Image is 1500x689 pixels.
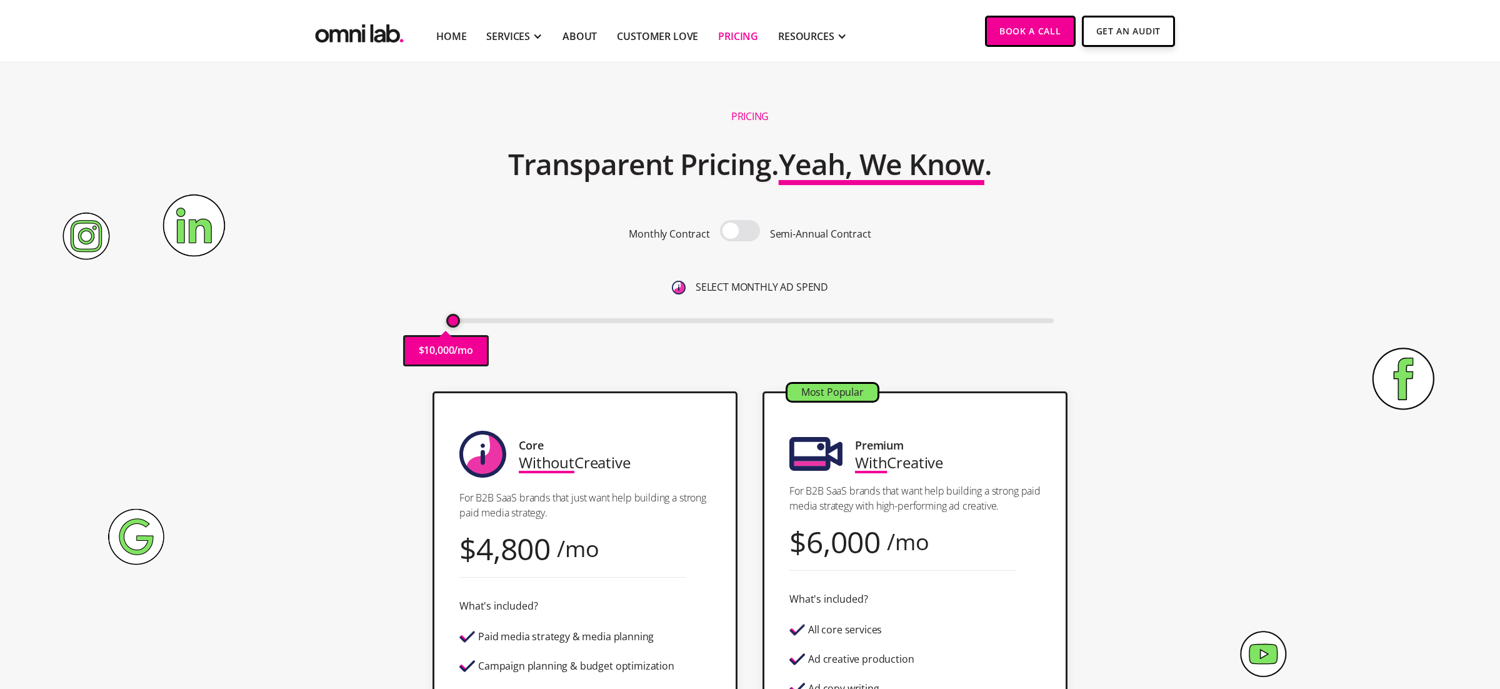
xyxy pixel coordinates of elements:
[806,533,881,550] div: 6,000
[459,598,537,615] div: What's included?
[787,384,877,401] div: Most Popular
[778,29,834,44] div: RESOURCES
[562,29,597,44] a: About
[478,661,674,671] div: Campaign planning & budget optimization
[855,437,904,454] div: Premium
[486,29,530,44] div: SERVICES
[459,540,476,557] div: $
[731,110,769,123] h1: Pricing
[696,279,828,296] p: SELECT MONTHLY AD SPEND
[770,226,871,243] p: Semi-Annual Contract
[887,533,929,550] div: /mo
[1276,545,1500,689] iframe: Chat Widget
[508,139,992,189] h2: Transparent Pricing. .
[419,342,424,359] p: $
[519,437,543,454] div: Core
[436,29,466,44] a: Home
[312,16,406,46] a: home
[789,483,1041,513] p: For B2B SaaS brands that want help building a strong paid media strategy with high-performing ad ...
[789,533,806,550] div: $
[519,454,631,471] div: Creative
[718,29,758,44] a: Pricing
[779,144,984,183] span: Yeah, We Know
[855,452,887,473] span: With
[672,281,686,294] img: 6410812402e99d19b372aa32_omni-nav-info.svg
[557,540,599,557] div: /mo
[617,29,698,44] a: Customer Love
[519,452,574,473] span: Without
[459,490,711,520] p: For B2B SaaS brands that just want help building a strong paid media strategy.
[855,454,943,471] div: Creative
[1082,16,1175,47] a: Get An Audit
[424,342,454,359] p: 10,000
[476,540,551,557] div: 4,800
[789,591,867,608] div: What's included?
[808,625,882,635] div: All core services
[454,342,473,359] p: /mo
[312,16,406,46] img: Omni Lab: B2B SaaS Demand Generation Agency
[808,654,914,665] div: Ad creative production
[478,631,654,642] div: Paid media strategy & media planning
[629,226,709,243] p: Monthly Contract
[985,16,1076,47] a: Book a Call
